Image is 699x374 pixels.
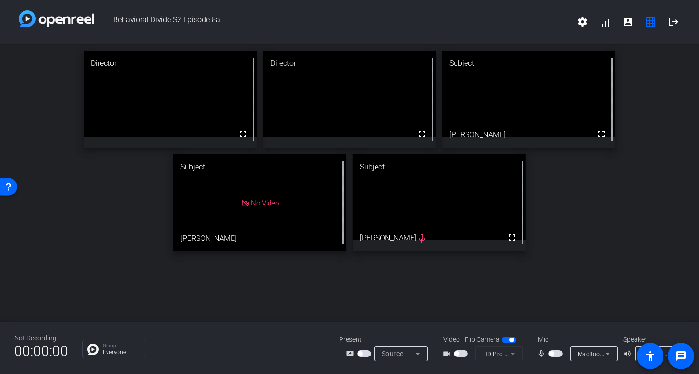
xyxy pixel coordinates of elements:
[442,51,615,76] div: Subject
[465,335,500,345] span: Flip Camera
[529,335,623,345] div: Mic
[263,51,436,76] div: Director
[416,128,428,140] mat-icon: fullscreen
[14,339,68,363] span: 00:00:00
[346,348,357,359] mat-icon: screen_share_outline
[645,16,656,27] mat-icon: grid_on
[668,16,679,27] mat-icon: logout
[353,154,526,180] div: Subject
[237,128,249,140] mat-icon: fullscreen
[84,51,257,76] div: Director
[596,128,607,140] mat-icon: fullscreen
[537,348,548,359] mat-icon: mic_none
[173,154,346,180] div: Subject
[577,16,588,27] mat-icon: settings
[103,349,141,355] p: Everyone
[382,350,403,357] span: Source
[442,348,454,359] mat-icon: videocam_outline
[623,335,680,345] div: Speaker
[339,335,434,345] div: Present
[443,335,460,345] span: Video
[14,333,68,343] div: Not Recording
[103,343,141,348] p: Group
[675,350,687,362] mat-icon: message
[622,16,634,27] mat-icon: account_box
[578,350,674,357] span: MacBook Pro Microphone (Built-in)
[623,348,635,359] mat-icon: volume_up
[506,232,518,243] mat-icon: fullscreen
[94,10,571,33] span: Behavioral Divide S2 Episode 8a
[251,198,279,207] span: No Video
[19,10,94,27] img: white-gradient.svg
[645,350,656,362] mat-icon: accessibility
[87,344,99,355] img: Chat Icon
[594,10,617,33] button: signal_cellular_alt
